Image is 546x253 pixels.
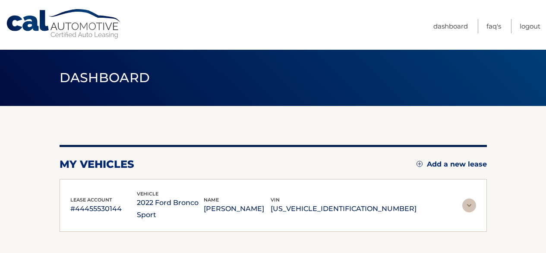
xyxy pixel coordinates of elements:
[6,9,122,39] a: Cal Automotive
[60,158,134,171] h2: my vehicles
[204,203,271,215] p: [PERSON_NAME]
[417,160,487,169] a: Add a new lease
[417,161,423,167] img: add.svg
[520,19,540,33] a: Logout
[137,197,204,221] p: 2022 Ford Bronco Sport
[70,197,112,203] span: lease account
[433,19,468,33] a: Dashboard
[486,19,501,33] a: FAQ's
[462,199,476,212] img: accordion-rest.svg
[70,203,137,215] p: #44455530144
[271,203,417,215] p: [US_VEHICLE_IDENTIFICATION_NUMBER]
[271,197,280,203] span: vin
[137,191,158,197] span: vehicle
[60,70,150,86] span: Dashboard
[204,197,219,203] span: name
